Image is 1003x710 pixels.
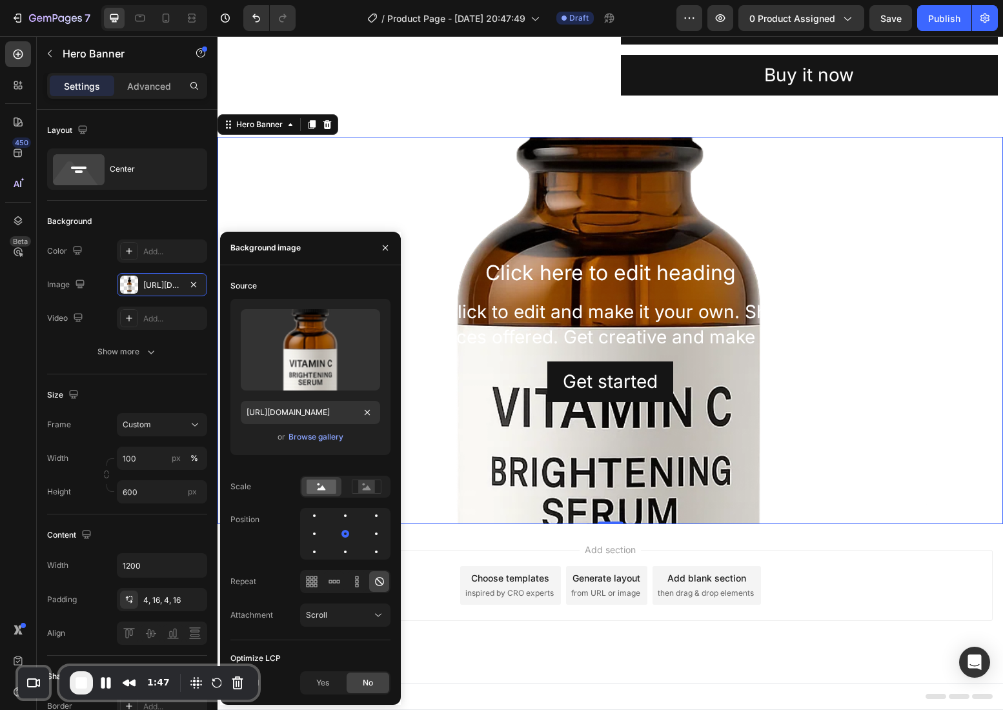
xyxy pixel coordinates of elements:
label: Frame [47,419,71,431]
div: Get started [345,333,440,358]
div: Scale [230,481,251,492]
div: Beta [10,236,31,247]
div: Optimize LCP [230,653,281,664]
span: 0 product assigned [749,12,835,25]
button: 0 product assigned [738,5,864,31]
div: Width [47,560,68,571]
p: Settings [64,79,100,93]
div: Publish [928,12,960,25]
div: px [172,452,181,464]
div: Image [47,276,88,294]
span: then drag & drop elements [440,551,536,563]
iframe: Design area [218,36,1003,710]
p: Hero Banner [63,46,172,61]
button: px [187,451,202,466]
div: % [190,452,198,464]
div: 450 [12,137,31,148]
button: Scroll [300,603,390,627]
span: / [381,12,385,25]
input: px [117,480,207,503]
div: Layout [47,122,90,139]
div: Padding [47,594,77,605]
button: Show more [47,340,207,363]
label: Height [47,486,71,498]
button: % [168,451,184,466]
span: Scroll [306,610,327,620]
div: Show more [97,345,157,358]
span: or [278,429,285,445]
span: from URL or image [354,551,423,563]
div: Add blank section [450,535,529,549]
div: Add... [143,313,204,325]
div: Undo/Redo [243,5,296,31]
div: Repeat [230,576,256,587]
div: Center [110,154,188,184]
label: Width [47,452,68,464]
div: Hero Banner [16,83,68,94]
div: Content [47,527,94,544]
div: Attachment [230,609,273,621]
img: preview-image [241,309,380,391]
span: px [188,487,197,496]
input: px% [117,447,207,470]
span: Product Page - [DATE] 20:47:49 [387,12,525,25]
p: 7 [85,10,90,26]
span: Draft [569,12,589,24]
button: Browse gallery [288,431,344,443]
div: Generate layout [355,535,423,549]
div: Video [47,310,86,327]
div: Source [230,280,257,292]
span: inspired by CRO experts [248,551,336,563]
span: Custom [123,419,151,431]
div: Background [47,216,92,227]
button: Get started [330,325,456,366]
span: Save [880,13,902,24]
div: Choose templates [254,535,332,549]
input: https://example.com/image.jpg [241,401,380,424]
span: No [363,677,373,689]
div: Background image [230,242,301,254]
input: Auto [117,554,207,577]
div: Open Intercom Messenger [959,647,990,678]
div: Align [47,627,65,639]
div: Color [47,243,85,260]
div: Add... [143,246,204,258]
button: Save [869,5,912,31]
button: 7 [5,5,96,31]
div: [URL][DOMAIN_NAME] [143,279,181,291]
div: Size [47,387,81,404]
span: Add section [362,507,423,520]
span: Yes [316,677,329,689]
button: Custom [117,413,207,436]
div: Position [230,514,259,525]
div: 4, 16, 4, 16 [143,594,204,606]
button: Publish [917,5,971,31]
p: Advanced [127,79,171,93]
div: Browse gallery [289,431,343,443]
